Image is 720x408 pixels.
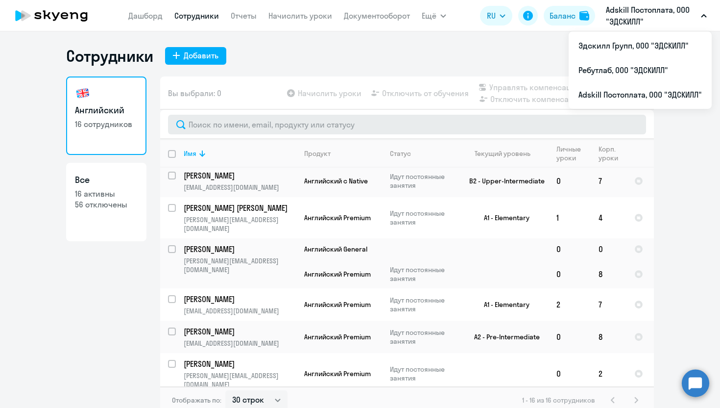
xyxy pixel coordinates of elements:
p: [EMAIL_ADDRESS][DOMAIN_NAME] [184,306,296,315]
td: 0 [549,260,591,288]
h3: Все [75,174,138,186]
button: Adskill Постоплата, ООО "ЭДСКИЛЛ" [601,4,712,27]
a: Дашборд [128,11,163,21]
p: Идут постоянные занятия [390,365,457,382]
p: 56 отключены [75,199,138,210]
p: Adskill Постоплата, ООО "ЭДСКИЛЛ" [606,4,697,27]
ul: Ещё [569,31,712,109]
td: 8 [591,260,626,288]
span: Английский Premium [304,300,371,309]
p: [PERSON_NAME] [PERSON_NAME] [184,203,294,213]
a: Отчеты [231,11,257,21]
p: [PERSON_NAME][EMAIL_ADDRESS][DOMAIN_NAME] [184,371,296,389]
span: Английский Premium [304,332,371,341]
td: 7 [591,165,626,197]
a: Английский16 сотрудников [66,76,146,155]
p: Идут постоянные занятия [390,296,457,313]
span: 1 - 16 из 16 сотрудников [522,396,595,405]
a: Документооборот [344,11,410,21]
span: Английский Premium [304,213,371,222]
span: Английский Premium [304,369,371,378]
p: [EMAIL_ADDRESS][DOMAIN_NAME] [184,339,296,348]
a: [PERSON_NAME] [PERSON_NAME] [184,203,296,213]
p: Идут постоянные занятия [390,328,457,346]
div: Баланс [550,10,576,22]
div: Имя [184,149,296,158]
td: 2 [591,353,626,394]
span: Ещё [422,10,436,22]
p: Идут постоянные занятия [390,265,457,283]
span: Английский General [304,245,367,254]
p: [PERSON_NAME] [184,170,294,181]
td: 0 [549,238,591,260]
p: [PERSON_NAME] [184,294,294,305]
div: Имя [184,149,196,158]
img: english [75,85,91,101]
p: [EMAIL_ADDRESS][DOMAIN_NAME] [184,183,296,192]
div: Личные уроки [556,145,590,162]
span: RU [487,10,496,22]
p: [PERSON_NAME] [184,244,294,255]
p: 16 активны [75,188,138,199]
div: Добавить [184,50,218,61]
p: [PERSON_NAME][EMAIL_ADDRESS][DOMAIN_NAME] [184,215,296,233]
td: A1 - Elementary [457,197,549,238]
div: Текущий уровень [465,149,548,158]
p: [PERSON_NAME] [184,326,294,337]
div: Текущий уровень [475,149,530,158]
a: [PERSON_NAME] [184,294,296,305]
a: Сотрудники [174,11,219,21]
p: [PERSON_NAME][EMAIL_ADDRESS][DOMAIN_NAME] [184,256,296,274]
td: A2 - Pre-Intermediate [457,321,549,353]
a: [PERSON_NAME] [184,326,296,337]
span: Английский Premium [304,270,371,279]
p: [PERSON_NAME] [184,358,294,369]
td: 0 [591,238,626,260]
td: 0 [549,321,591,353]
h3: Английский [75,104,138,117]
td: 8 [591,321,626,353]
a: Все16 активны56 отключены [66,163,146,241]
div: Корп. уроки [599,145,626,162]
td: 7 [591,288,626,321]
button: RU [480,6,512,25]
button: Добавить [165,47,226,65]
p: Идут постоянные занятия [390,172,457,190]
a: [PERSON_NAME] [184,358,296,369]
p: 16 сотрудников [75,119,138,129]
a: [PERSON_NAME] [184,170,296,181]
h1: Сотрудники [66,46,153,66]
button: Балансbalance [544,6,595,25]
td: 0 [549,165,591,197]
td: 4 [591,197,626,238]
button: Ещё [422,6,446,25]
input: Поиск по имени, email, продукту или статусу [168,115,646,134]
span: Английский с Native [304,177,368,185]
div: Продукт [304,149,331,158]
p: Идут постоянные занятия [390,209,457,227]
img: balance [579,11,589,21]
span: Вы выбрали: 0 [168,87,221,99]
span: Отображать по: [172,396,221,405]
td: 2 [549,288,591,321]
td: B2 - Upper-Intermediate [457,165,549,197]
td: 0 [549,353,591,394]
td: 1 [549,197,591,238]
a: [PERSON_NAME] [184,244,296,255]
a: Начислить уроки [268,11,332,21]
div: Статус [390,149,411,158]
td: A1 - Elementary [457,288,549,321]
